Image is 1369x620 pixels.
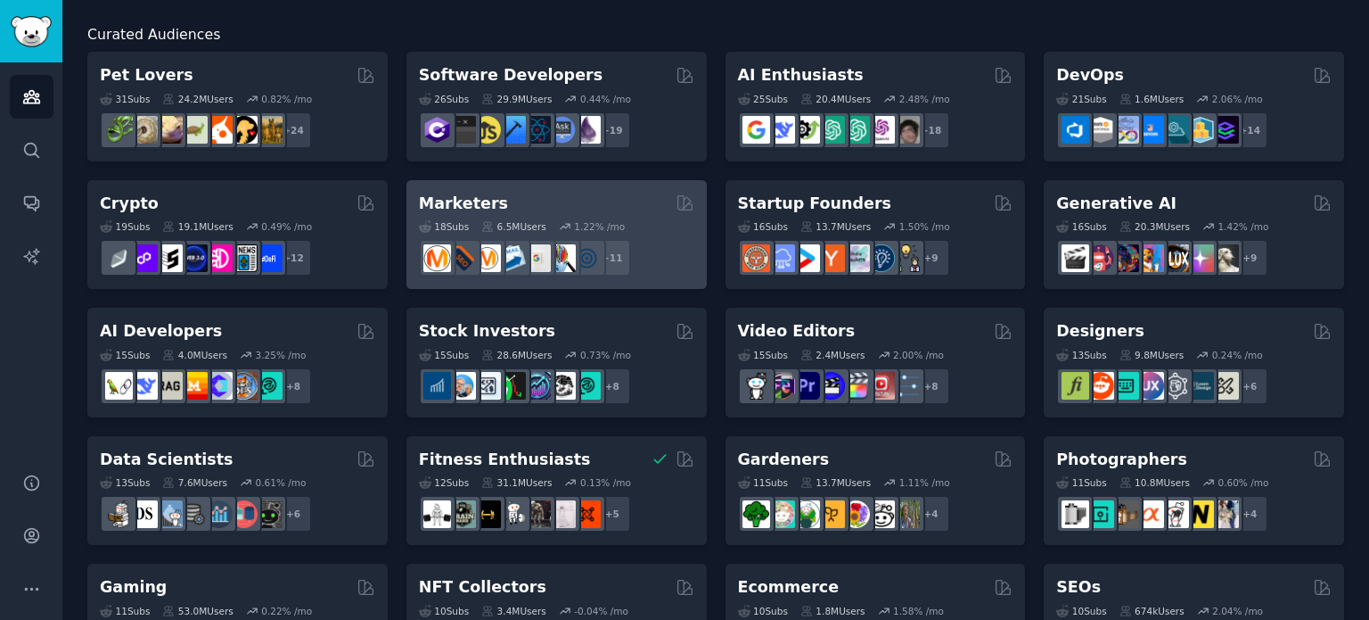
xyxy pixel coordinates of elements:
div: + 18 [913,112,950,149]
img: platformengineering [1161,116,1189,144]
img: learndesign [1186,372,1214,400]
div: 4.0M Users [162,349,227,361]
div: 13.7M Users [800,220,871,233]
div: -0.04 % /mo [574,605,628,617]
img: Youtubevideo [867,372,895,400]
img: UI_Design [1111,372,1139,400]
img: gopro [742,372,770,400]
img: premiere [792,372,820,400]
div: 0.49 % /mo [261,220,312,233]
img: bigseo [448,244,476,272]
h2: Marketers [419,193,508,215]
div: 15 Sub s [100,349,150,361]
img: iOSProgramming [498,116,526,144]
div: 18 Sub s [419,220,469,233]
img: editors [767,372,795,400]
div: + 11 [594,239,631,277]
div: 0.60 % /mo [1217,476,1268,489]
div: + 8 [594,368,631,405]
img: weightroom [498,500,526,528]
img: WeddingPhotography [1211,500,1239,528]
img: MistralAI [180,372,208,400]
img: 0xPolygon [130,244,158,272]
div: 13 Sub s [1056,349,1106,361]
img: SaaS [767,244,795,272]
div: 2.48 % /mo [899,93,950,105]
div: + 4 [913,495,950,533]
img: GoogleGeminiAI [742,116,770,144]
img: growmybusiness [892,244,920,272]
div: 11 Sub s [100,605,150,617]
img: analytics [205,500,233,528]
div: 31.1M Users [481,476,552,489]
div: 19.1M Users [162,220,233,233]
img: OpenSourceAI [205,372,233,400]
img: AItoolsCatalog [792,116,820,144]
div: 0.44 % /mo [580,93,631,105]
img: AskMarketing [473,244,501,272]
div: 26 Sub s [419,93,469,105]
div: + 9 [1231,239,1268,277]
h2: Gardeners [738,449,830,471]
img: personaltraining [573,500,601,528]
h2: Designers [1056,320,1144,343]
div: + 6 [1231,368,1268,405]
div: + 19 [594,112,631,149]
div: 24.2M Users [162,93,233,105]
img: aivideo [1062,244,1089,272]
div: 10.8M Users [1119,476,1190,489]
img: chatgpt_promptDesign [817,116,845,144]
div: 1.6M Users [1119,93,1185,105]
img: AskComputerScience [548,116,576,144]
img: web3 [180,244,208,272]
img: streetphotography [1086,500,1114,528]
img: DeepSeek [767,116,795,144]
h2: AI Enthusiasts [738,64,864,87]
div: 1.42 % /mo [1217,220,1268,233]
div: 2.4M Users [800,349,865,361]
img: azuredevops [1062,116,1089,144]
h2: Software Developers [419,64,603,87]
img: content_marketing [423,244,451,272]
img: GardeningUK [817,500,845,528]
h2: Crypto [100,193,159,215]
div: 31 Sub s [100,93,150,105]
h2: AI Developers [100,320,222,343]
img: GYM [423,500,451,528]
img: ValueInvesting [448,372,476,400]
img: PlatformEngineers [1211,116,1239,144]
div: 29.9M Users [481,93,552,105]
div: + 8 [913,368,950,405]
div: + 24 [275,112,312,149]
img: ycombinator [817,244,845,272]
img: postproduction [892,372,920,400]
img: vegetablegardening [742,500,770,528]
img: SavageGarden [792,500,820,528]
img: physicaltherapy [548,500,576,528]
div: 3.25 % /mo [256,349,307,361]
div: 0.61 % /mo [256,476,307,489]
img: userexperience [1161,372,1189,400]
img: learnjavascript [473,116,501,144]
img: VideoEditors [817,372,845,400]
img: data [255,500,283,528]
img: GymMotivation [448,500,476,528]
img: technicalanalysis [573,372,601,400]
img: Entrepreneurship [867,244,895,272]
div: 674k Users [1119,605,1185,617]
img: indiehackers [842,244,870,272]
div: 15 Sub s [738,349,788,361]
div: 20.3M Users [1119,220,1190,233]
img: ArtificalIntelligence [892,116,920,144]
img: typography [1062,372,1089,400]
img: dataengineering [180,500,208,528]
img: fitness30plus [523,500,551,528]
div: 12 Sub s [419,476,469,489]
div: 10 Sub s [738,605,788,617]
img: csharp [423,116,451,144]
div: 13.7M Users [800,476,871,489]
h2: Generative AI [1056,193,1176,215]
div: 16 Sub s [738,220,788,233]
div: 13 Sub s [100,476,150,489]
img: LangChain [105,372,133,400]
